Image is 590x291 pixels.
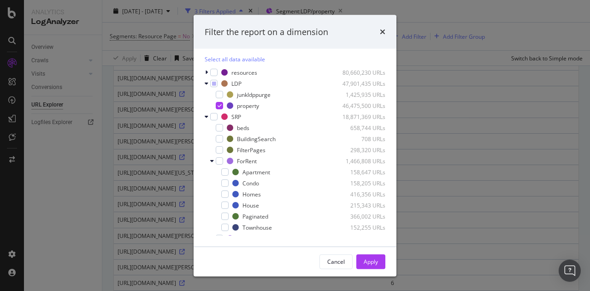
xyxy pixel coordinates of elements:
[340,124,385,132] div: 658,744 URLs
[327,257,345,265] div: Cancel
[205,26,328,38] div: Filter the report on a dimension
[237,91,271,99] div: junkldppurge
[340,146,385,154] div: 298,320 URLs
[340,190,385,198] div: 416,356 URLs
[237,124,249,132] div: beds
[231,113,241,121] div: SRP
[340,135,385,143] div: 708 URLs
[340,202,385,209] div: 215,343 URLs
[194,15,396,276] div: modal
[237,146,265,154] div: FilterPages
[242,224,272,232] div: Townhouse
[205,56,385,64] div: Select all data available
[340,157,385,165] div: 1,466,808 URLs
[340,168,385,176] div: 158,647 URLs
[231,69,257,77] div: resources
[340,224,385,232] div: 152,255 URLs
[340,69,385,77] div: 80,660,230 URLs
[231,80,242,88] div: LDP
[242,179,259,187] div: Condo
[559,260,581,282] div: Open Intercom Messenger
[242,213,268,220] div: Paginated
[364,257,378,265] div: Apply
[340,113,385,121] div: 18,871,369 URLs
[242,168,270,176] div: Apartment
[237,102,259,110] div: property
[380,26,385,38] div: times
[242,202,259,209] div: House
[340,213,385,220] div: 366,002 URLs
[340,235,385,243] div: 15,572,859 URLs
[340,102,385,110] div: 46,475,500 URLs
[237,235,256,243] div: ForSale
[237,157,257,165] div: ForRent
[242,190,261,198] div: Homes
[319,254,353,269] button: Cancel
[237,135,276,143] div: BuildingSearch
[356,254,385,269] button: Apply
[340,91,385,99] div: 1,425,935 URLs
[340,80,385,88] div: 47,901,435 URLs
[340,179,385,187] div: 158,205 URLs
